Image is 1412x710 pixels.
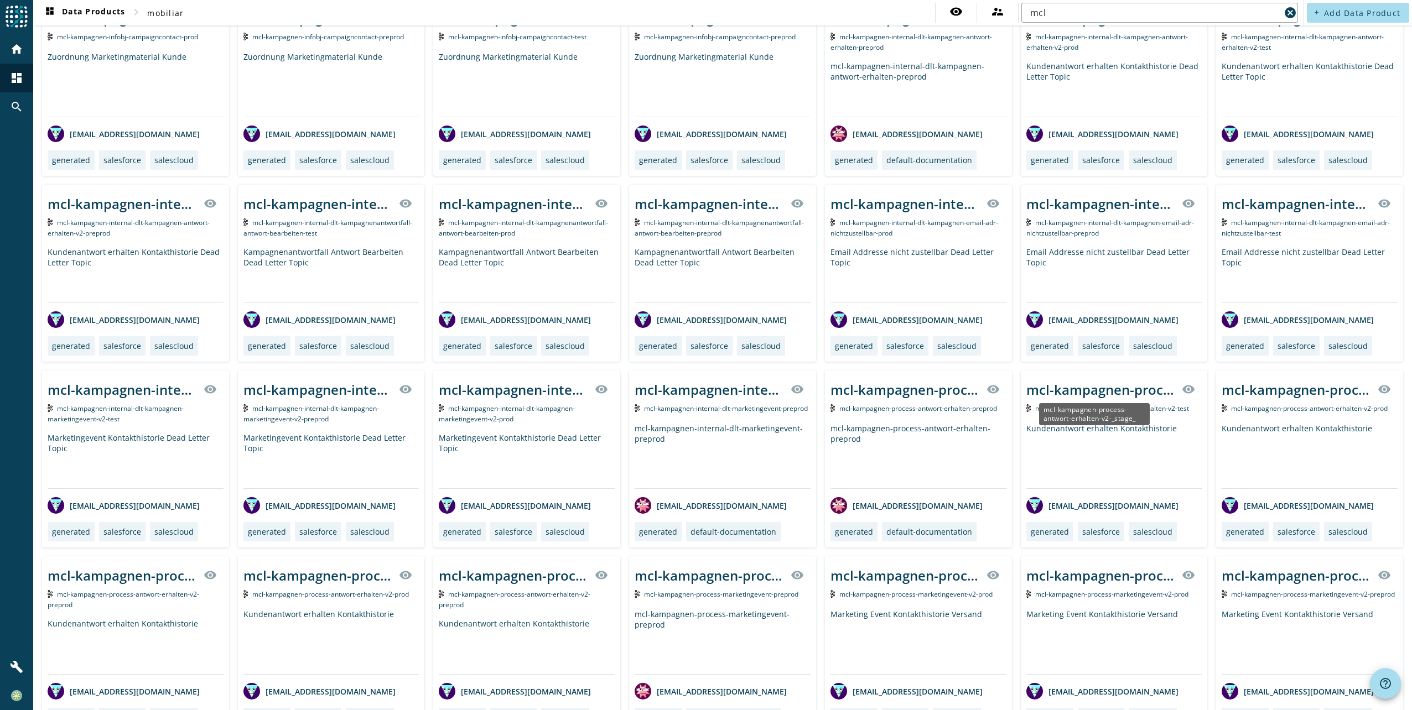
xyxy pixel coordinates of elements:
mat-icon: help_outline [1379,677,1392,690]
div: generated [52,155,90,165]
div: mcl-kampagnen-process-antwort-erhalten-preprod [830,380,980,399]
div: Kundenantwort erhalten Kontakthistorie Dead Letter Topic [48,247,224,302]
span: Data Products [43,6,125,19]
span: Kafka Topic: mcl-kampagnen-internal-dlt-kampagnen-antwort-erhalten-v2-test [1222,32,1384,52]
span: Add Data Product [1324,8,1400,18]
mat-icon: visibility [987,197,1000,210]
div: mcl-kampagnen-internal-dlt-kampagnen-marketingevent-v2-_stage_ [48,380,197,399]
img: avatar [830,497,847,514]
mat-icon: visibility [204,568,217,582]
img: Kafka Topic: mcl-kampagnen-internal-dlt-kampagnen-antwort-erhalten-v2-preprod [48,218,53,226]
div: generated [52,526,90,537]
mat-icon: visibility [1182,383,1195,396]
div: [EMAIL_ADDRESS][DOMAIN_NAME] [1026,497,1179,514]
div: salescloud [1133,341,1172,351]
div: [EMAIL_ADDRESS][DOMAIN_NAME] [635,311,787,328]
div: salescloud [546,526,585,537]
mat-icon: chevron_right [129,6,143,19]
div: mcl-kampagnen-process-marketingevent-preprod [635,609,811,674]
img: Kafka Topic: mcl-kampagnen-internal-dlt-kampagnenantwortfall-antwort-bearbeiten-test [243,218,248,226]
img: avatar [243,126,260,142]
div: Email Addresse nicht zustellbar Dead Letter Topic [1222,247,1398,302]
img: avatar [635,126,651,142]
img: Kafka Topic: mcl-kampagnen-infobj-campaigncontact-preprod [243,33,248,40]
div: mcl-kampagnen-process-marketingevent-v2-_stage_ [1222,566,1371,584]
div: salescloud [741,341,781,351]
div: Kampagnenantwortfall Antwort Bearbeiten Dead Letter Topic [635,247,811,302]
div: Kundenantwort erhalten Kontakthistorie [1222,423,1398,488]
div: salesforce [1278,155,1315,165]
img: Kafka Topic: mcl-kampagnen-internal-dlt-kampagnen-marketingevent-v2-preprod [243,404,248,412]
img: avatar [48,126,64,142]
div: generated [248,155,286,165]
mat-icon: dashboard [43,6,56,19]
img: Kafka Topic: mcl-kampagnen-internal-dlt-kampagnen-email-adr-nichtzustellbar-preprod [1026,218,1031,226]
img: avatar [243,311,260,328]
button: Clear [1283,5,1298,20]
div: mcl-kampagnen-internal-dlt-kampagnen-email-adr-nichtzustellbar-_stage_ [1222,195,1371,213]
div: salesforce [691,155,728,165]
img: avatar [1222,497,1238,514]
div: salescloud [1133,526,1172,537]
div: [EMAIL_ADDRESS][DOMAIN_NAME] [48,126,200,142]
div: [EMAIL_ADDRESS][DOMAIN_NAME] [830,497,983,514]
div: Kundenantwort erhalten Kontakthistorie [1026,423,1202,488]
span: Kafka Topic: mcl-kampagnen-process-antwort-erhalten-v2-preprod [439,589,590,609]
span: Kafka Topic: mcl-kampagnen-process-marketingevent-preprod [644,589,798,599]
div: mcl-kampagnen-process-antwort-erhalten-v2-_stage_ [439,566,588,584]
span: Kafka Topic: mcl-kampagnen-internal-dlt-kampagnen-email-adr-nichtzustellbar-prod [830,218,999,238]
span: Kafka Topic: mcl-kampagnen-process-marketingevent-v2-preprod [1231,589,1395,599]
div: [EMAIL_ADDRESS][DOMAIN_NAME] [1222,126,1374,142]
mat-icon: visibility [987,568,1000,582]
div: [EMAIL_ADDRESS][DOMAIN_NAME] [1222,497,1374,514]
div: [EMAIL_ADDRESS][DOMAIN_NAME] [1026,126,1179,142]
span: Kafka Topic: mcl-kampagnen-process-antwort-erhalten-v2-preprod [48,589,199,609]
div: salesforce [886,341,924,351]
div: [EMAIL_ADDRESS][DOMAIN_NAME] [635,497,787,514]
span: Kafka Topic: mcl-kampagnen-process-antwort-erhalten-preprod [839,404,997,413]
div: [EMAIL_ADDRESS][DOMAIN_NAME] [830,311,983,328]
div: [EMAIL_ADDRESS][DOMAIN_NAME] [243,126,396,142]
img: avatar [48,311,64,328]
img: Kafka Topic: mcl-kampagnen-process-marketingevent-v2-prod [830,590,835,598]
img: avatar [439,311,455,328]
div: mcl-kampagnen-process-antwort-erhalten-v2-_stage_ [1222,380,1371,399]
div: [EMAIL_ADDRESS][DOMAIN_NAME] [48,683,200,699]
img: Kafka Topic: mcl-kampagnen-internal-dlt-kampagnen-antwort-erhalten-preprod [830,33,835,40]
div: salescloud [937,341,977,351]
img: Kafka Topic: mcl-kampagnen-internal-dlt-kampagnen-marketingevent-v2-test [48,404,53,412]
div: [EMAIL_ADDRESS][DOMAIN_NAME] [48,311,200,328]
div: [EMAIL_ADDRESS][DOMAIN_NAME] [48,497,200,514]
div: salesforce [1278,341,1315,351]
img: avatar [48,683,64,699]
span: Kafka Topic: mcl-kampagnen-process-antwort-erhalten-v2-prod [252,589,409,599]
div: Marketingevent Kontakthistorie Dead Letter Topic [243,432,419,488]
div: Email Addresse nicht zustellbar Dead Letter Topic [1026,247,1202,302]
div: salesforce [691,341,728,351]
div: Zuordnung Marketingmaterial Kunde [439,51,615,117]
div: Marketingevent Kontakthistorie Dead Letter Topic [439,432,615,488]
span: mobiliar [147,8,184,18]
mat-icon: visibility [399,197,412,210]
div: salescloud [154,526,194,537]
div: mcl-kampagnen-internal-dlt-kampagnen-marketingevent-v2-_stage_ [439,380,588,399]
img: avatar [1026,126,1043,142]
img: Kafka Topic: mcl-kampagnen-process-antwort-erhalten-v2-prod [243,590,248,598]
div: generated [52,341,90,351]
input: Search (% or * for wildcards) [1030,6,1280,19]
div: generated [1226,526,1264,537]
img: Kafka Topic: mcl-kampagnen-internal-dlt-kampagnen-antwort-erhalten-v2-prod [1026,33,1031,40]
img: 67e87f41a61c16215cfd095c94e0de5c [11,690,22,701]
img: avatar [1222,126,1238,142]
mat-icon: cancel [1284,6,1297,19]
div: generated [639,155,677,165]
div: generated [1226,155,1264,165]
mat-icon: add [1314,9,1320,15]
div: salescloud [741,155,781,165]
div: generated [639,526,677,537]
div: Kundenantwort erhalten Kontakthistorie Dead Letter Topic [1222,61,1398,117]
div: mcl-kampagnen-process-antwort-erhalten-v2-_stage_ [1026,380,1176,399]
mat-icon: home [10,43,23,56]
img: avatar [439,683,455,699]
div: salescloud [350,155,390,165]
